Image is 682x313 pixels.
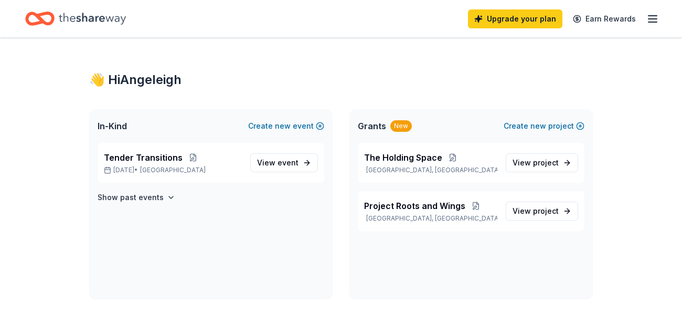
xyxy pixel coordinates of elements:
[364,151,442,164] span: The Holding Space
[257,156,299,169] span: View
[275,120,291,132] span: new
[533,206,559,215] span: project
[364,166,497,174] p: [GEOGRAPHIC_DATA], [GEOGRAPHIC_DATA]
[567,9,642,28] a: Earn Rewards
[278,158,299,167] span: event
[364,200,465,212] span: Project Roots and Wings
[506,153,578,172] a: View project
[504,120,584,132] button: Createnewproject
[104,151,183,164] span: Tender Transitions
[104,166,242,174] p: [DATE] •
[390,120,412,132] div: New
[468,9,562,28] a: Upgrade your plan
[25,6,126,31] a: Home
[140,166,206,174] span: [GEOGRAPHIC_DATA]
[530,120,546,132] span: new
[513,205,559,217] span: View
[358,120,386,132] span: Grants
[98,191,175,204] button: Show past events
[89,71,593,88] div: 👋 Hi Angeleigh
[98,120,127,132] span: In-Kind
[533,158,559,167] span: project
[248,120,324,132] button: Createnewevent
[513,156,559,169] span: View
[98,191,164,204] h4: Show past events
[506,202,578,221] a: View project
[364,214,497,223] p: [GEOGRAPHIC_DATA], [GEOGRAPHIC_DATA]
[250,153,318,172] a: View event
